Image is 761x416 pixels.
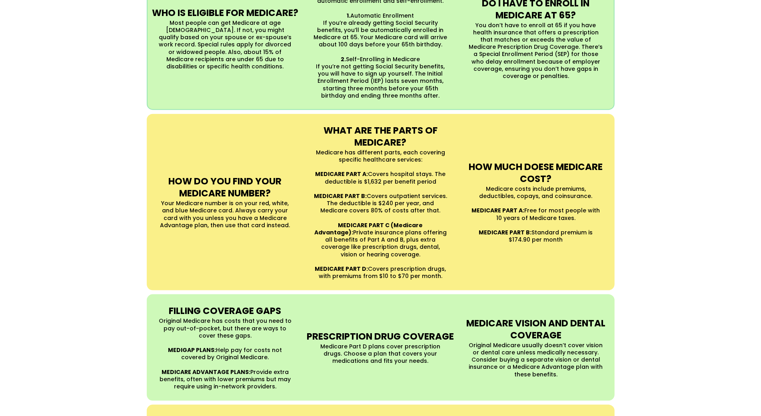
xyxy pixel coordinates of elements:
strong: MEDICARE PART D: [315,265,368,273]
strong: MEDICARE PART C (Medicare Advantage): [314,221,423,236]
strong: 2. [341,55,346,63]
p: Your Medicare number is on your red, white, and blue Medicare card. Always carry your card with y... [158,200,293,229]
p: Original Medicare usually doesn’t cover vision or dental care unless medically necessary. Conside... [468,342,604,378]
p: Self-Enrolling in Medicare [313,48,448,63]
p: Standard premium is $174.90 per month [468,229,604,243]
p: Medicare has different parts, each covering specific healthcare services: [313,149,448,163]
p: Help pay for costs not covered by Original Medicare. [158,346,293,361]
p: You don’t have to enroll at 65 if you have health insurance that offers a prescription that match... [468,22,604,80]
p: Provide extra benefits, often with lower premiums but may require using in-network providers. [158,368,293,390]
strong: MEDICARE PART B: [314,192,367,200]
p: Covers hospital stays. The deductible is $1,632 per benefit period [313,170,448,185]
p: Covers prescription drugs, with premiums from $10 to $70 per month. [313,265,448,280]
p: Original Medicare has costs that you need to pay out-of-pocket, but there are ways to cover these... [158,317,293,339]
p: If you’re not getting Social Security benefits, you will have to sign up yourself. The Initial En... [313,63,448,99]
p: Medicare Part D plans cover prescription drugs. Choose a plan that covers your medications and fi... [313,343,448,365]
p: Private insurance plans offering all benefits of Part A and B, plus extra coverage like prescript... [313,222,448,258]
p: Free for most people with 10 years of Medicare taxes. [468,207,604,221]
strong: 1. [347,12,351,20]
p: Automatic Enrollment [313,4,448,19]
strong: FILLING COVERAGE GAPS [169,304,281,317]
strong: MEDICARE VISION AND DENTAL COVERAGE [466,317,605,342]
strong: MEDIGAP PLANS: [168,346,216,354]
p: Most people can get Medicare at age [DEMOGRAPHIC_DATA]. If not, you might qualify based on your s... [158,19,293,70]
strong: WHO IS ELIGIBLE FOR MEDICARE? [152,6,298,19]
strong: HOW DO YOU FIND YOUR MEDICARE NUMBER? [168,175,282,200]
strong: WHAT ARE THE PARTS OF MEDICARE? [324,124,437,149]
strong: MEDICARE PART B: [479,228,532,236]
p: If you’re already getting Social Security benefits, you’ll be automatically enrolled in Medicare ... [313,19,448,48]
strong: HOW MUCH DOESE MEDICARE COST? [469,160,603,185]
strong: PRESCRIPTION DRUG COVERAGE [307,330,454,343]
p: Medicare costs include premiums, deductibles, copays, and coinsurance. [468,185,604,200]
strong: MEDICARE PART A: [316,170,368,178]
p: Covers outpatient services. The deductible is $240 per year, and Medicare covers 80% of costs aft... [313,192,448,214]
strong: MEDICARE ADVANTAGE PLANS: [162,368,250,376]
strong: MEDICARE PART A: [472,206,525,214]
